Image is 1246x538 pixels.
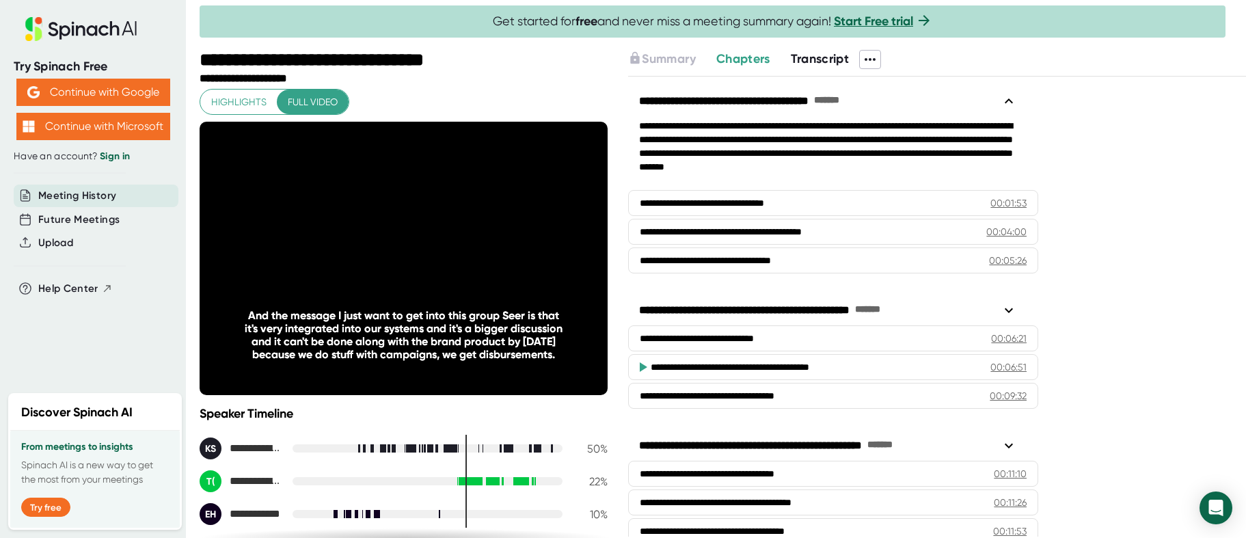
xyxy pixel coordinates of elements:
div: 00:11:53 [993,524,1027,538]
span: Highlights [211,94,267,111]
button: Continue with Google [16,79,170,106]
span: Transcript [791,51,850,66]
button: Highlights [200,90,277,115]
div: 00:11:10 [994,467,1027,481]
span: Summary [642,51,695,66]
div: 10 % [573,508,608,521]
span: Full video [288,94,338,111]
h3: From meetings to insights [21,442,169,453]
button: Upload [38,235,73,251]
div: 00:04:00 [986,225,1027,239]
div: Emily Hornak [200,503,282,525]
div: 00:06:21 [991,332,1027,345]
b: free [575,14,597,29]
div: Kristen Schavemaker [200,438,282,459]
button: Full video [277,90,349,115]
div: 50 % [573,442,608,455]
div: EH [200,503,221,525]
div: Tony Rehmer (CMN) [200,470,282,492]
button: Transcript [791,50,850,68]
div: And the message I just want to get into this group Seer is that it's very integrated into our sys... [241,309,567,361]
span: Chapters [716,51,770,66]
div: Open Intercom Messenger [1200,492,1232,524]
img: Aehbyd4JwY73AAAAAElFTkSuQmCC [27,86,40,98]
button: Summary [628,50,695,68]
button: Continue with Microsoft [16,113,170,140]
div: Have an account? [14,150,172,163]
span: Help Center [38,281,98,297]
div: 00:09:32 [990,389,1027,403]
p: Spinach AI is a new way to get the most from your meetings [21,458,169,487]
div: T( [200,470,221,492]
div: 00:05:26 [989,254,1027,267]
div: 00:11:26 [994,496,1027,509]
div: 00:06:51 [990,360,1027,374]
div: KS [200,438,221,459]
button: Help Center [38,281,113,297]
div: Speaker Timeline [200,406,608,421]
a: Sign in [100,150,130,162]
button: Try free [21,498,70,517]
button: Future Meetings [38,212,120,228]
button: Meeting History [38,188,116,204]
span: Get started for and never miss a meeting summary again! [493,14,932,29]
button: Chapters [716,50,770,68]
div: Upgrade to access [628,50,716,69]
a: Start Free trial [834,14,913,29]
h2: Discover Spinach AI [21,403,133,422]
div: Try Spinach Free [14,59,172,75]
div: 00:01:53 [990,196,1027,210]
div: 22 % [573,475,608,488]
